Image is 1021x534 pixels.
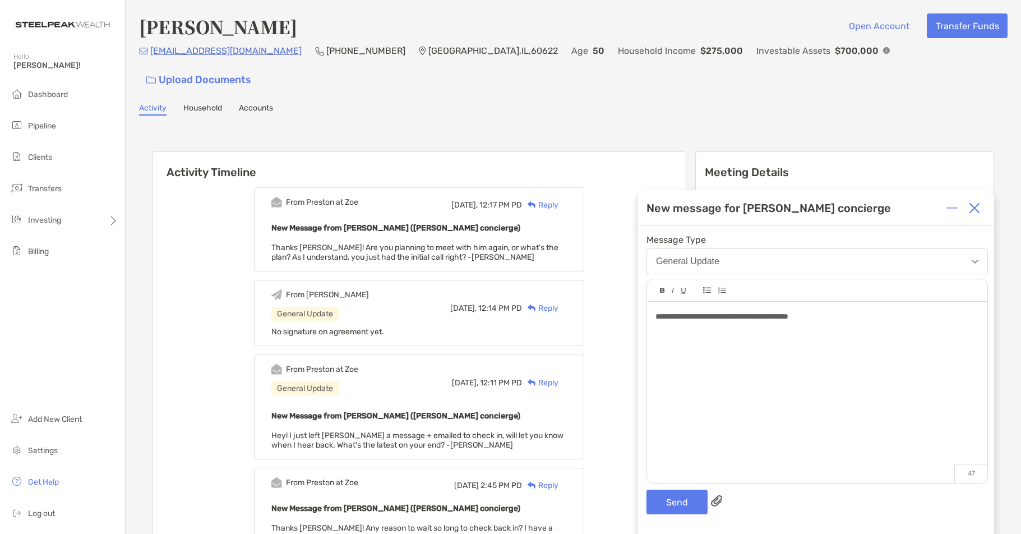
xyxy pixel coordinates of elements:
[883,47,890,54] img: Info Icon
[419,47,426,56] img: Location Icon
[286,290,369,300] div: From [PERSON_NAME]
[479,200,522,210] span: 12:17 PM PD
[660,288,665,293] img: Editor control icon
[13,61,118,70] span: [PERSON_NAME]!
[10,244,24,257] img: billing icon
[286,365,358,374] div: From Preston at Zoe
[705,165,985,179] p: Meeting Details
[454,481,479,490] span: [DATE]
[835,44,879,58] p: $700,000
[271,364,282,375] img: Event icon
[646,490,708,514] button: Send
[150,44,302,58] p: [EMAIL_ADDRESS][DOMAIN_NAME]
[286,478,358,487] div: From Preston at Zoe
[271,289,282,300] img: Event icon
[703,287,711,293] img: Editor control icon
[271,504,520,513] b: New Message from [PERSON_NAME] ([PERSON_NAME] concierge)
[522,377,558,389] div: Reply
[28,446,58,455] span: Settings
[681,288,686,294] img: Editor control icon
[326,44,405,58] p: [PHONE_NUMBER]
[10,412,24,425] img: add_new_client icon
[271,411,520,421] b: New Message from [PERSON_NAME] ([PERSON_NAME] concierge)
[271,381,339,395] div: General Update
[480,378,522,388] span: 12:11 PM PD
[481,481,522,490] span: 2:45 PM PD
[271,477,282,488] img: Event icon
[452,378,478,388] span: [DATE],
[10,87,24,100] img: dashboard icon
[450,303,477,313] span: [DATE],
[10,213,24,226] img: investing icon
[972,260,978,264] img: Open dropdown arrow
[28,90,68,99] span: Dashboard
[700,44,743,58] p: $275,000
[593,44,604,58] p: 50
[646,234,988,245] span: Message Type
[28,509,55,518] span: Log out
[139,103,167,116] a: Activity
[451,200,478,210] span: [DATE],
[954,464,987,483] p: 47
[618,44,696,58] p: Household Income
[946,202,958,214] img: Expand or collapse
[28,215,61,225] span: Investing
[522,480,558,491] div: Reply
[239,103,273,116] a: Accounts
[522,199,558,211] div: Reply
[146,76,156,84] img: button icon
[28,153,52,162] span: Clients
[646,248,988,274] button: General Update
[271,327,384,337] span: No signature on agreement yet.
[478,303,522,313] span: 12:14 PM PD
[528,379,536,386] img: Reply icon
[522,302,558,314] div: Reply
[571,44,588,58] p: Age
[139,13,297,39] h4: [PERSON_NAME]
[271,243,558,262] span: Thanks [PERSON_NAME]! Are you planning to meet with him again, or what's the plan? As I understan...
[840,13,918,38] button: Open Account
[10,506,24,519] img: logout icon
[183,103,222,116] a: Household
[271,223,520,233] b: New Message from [PERSON_NAME] ([PERSON_NAME] concierge)
[153,152,686,179] h6: Activity Timeline
[10,443,24,457] img: settings icon
[528,482,536,489] img: Reply icon
[927,13,1008,38] button: Transfer Funds
[28,247,49,256] span: Billing
[271,197,282,208] img: Event icon
[10,118,24,132] img: pipeline icon
[13,4,112,45] img: Zoe Logo
[528,305,536,312] img: Reply icon
[428,44,558,58] p: [GEOGRAPHIC_DATA] , IL , 60622
[969,202,980,214] img: Close
[271,431,563,450] span: Hey! I just left [PERSON_NAME] a message + emailed to check in, will let you know when I hear bac...
[10,475,24,488] img: get-help icon
[646,201,891,215] div: New message for [PERSON_NAME] concierge
[28,477,59,487] span: Get Help
[139,68,258,92] a: Upload Documents
[10,150,24,163] img: clients icon
[528,201,536,209] img: Reply icon
[286,197,358,207] div: From Preston at Zoe
[315,47,324,56] img: Phone Icon
[28,121,56,131] span: Pipeline
[718,287,726,294] img: Editor control icon
[756,44,830,58] p: Investable Assets
[711,495,722,507] img: paperclip attachments
[139,48,148,54] img: Email Icon
[28,415,82,424] span: Add New Client
[28,184,62,194] span: Transfers
[656,256,719,266] div: General Update
[672,288,674,293] img: Editor control icon
[271,307,339,321] div: General Update
[10,181,24,195] img: transfers icon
